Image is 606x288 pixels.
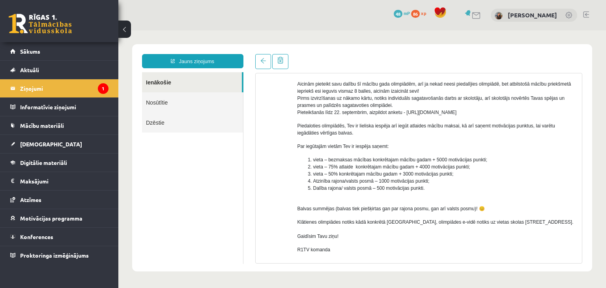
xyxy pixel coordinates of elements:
[20,252,89,259] span: Proktoringa izmēģinājums
[20,215,82,222] span: Motivācijas programma
[9,14,72,34] a: Rīgas 1. Tālmācības vidusskola
[179,216,458,223] p: R1TV komanda
[24,24,125,38] a: Jauns ziņojums
[20,196,41,203] span: Atzīmes
[20,172,108,190] legend: Maksājumi
[24,82,125,102] a: Dzēstie
[508,11,557,19] a: [PERSON_NAME]
[20,159,67,166] span: Digitālie materiāli
[404,10,410,16] span: mP
[179,175,458,182] p: Balvas summējas (balvas tiek piešķirtas gan par rajona posmu, gan arī valsts posmu)! 😊
[20,122,64,129] span: Mācību materiāli
[10,116,108,135] a: Mācību materiāli
[195,126,458,133] li: vieta – bezmaksas mācības konkrētajam mācību gadam + 5000 motivācijas punkti;
[10,98,108,116] a: Informatīvie ziņojumi
[20,66,39,73] span: Aktuāli
[421,10,426,16] span: xp
[10,172,108,190] a: Maksājumi
[179,112,458,120] p: Par iegūtajām vietām Tev ir iespēja saņemt:
[179,188,458,209] p: Klātienes olimpiādes notiks kādā konkrētā [GEOGRAPHIC_DATA], olimpiādes e-vidē notiks uz vietas s...
[10,246,108,264] a: Proktoringa izmēģinājums
[10,153,108,172] a: Digitālie materiāli
[20,233,53,240] span: Konferences
[24,62,125,82] a: Nosūtītie
[20,79,108,97] legend: Ziņojumi
[10,61,108,79] a: Aktuāli
[179,50,458,86] p: Aicinām pieteikt savu dalību šī mācību gada olimpiādēm, arī ja nekad neesi piedalījies olimpiādē,...
[10,79,108,97] a: Ziņojumi1
[10,135,108,153] a: [DEMOGRAPHIC_DATA]
[20,140,82,148] span: [DEMOGRAPHIC_DATA]
[195,140,458,147] li: vieta – 50% konkrētajam mācību gadam + 3000 motivācijas punkti;
[411,10,430,16] a: 86 xp
[394,10,402,18] span: 48
[10,191,108,209] a: Atzīmes
[179,92,458,106] p: Piedaloties olimpiādēs, Tev ir lieliska iespēja arī iegūt atlaides mācību maksai, kā arī saņemt m...
[10,42,108,60] a: Sākums
[98,83,108,94] i: 1
[495,12,503,20] img: Sabīne Eiklone
[195,147,458,154] li: Atzinība rajona/valsts posmā – 1000 motivācijas punkti;
[10,209,108,227] a: Motivācijas programma
[195,133,458,140] li: vieta – 75% atlaide konkrētajam mācību gadam + 4000 motivācijas punkti;
[394,10,410,16] a: 48 mP
[20,98,108,116] legend: Informatīvie ziņojumi
[195,154,458,161] li: Dalība rajona/ valsts posmā – 500 motivācijas punkti.
[411,10,420,18] span: 86
[24,42,123,62] a: Ienākošie
[10,228,108,246] a: Konferences
[20,48,40,55] span: Sākums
